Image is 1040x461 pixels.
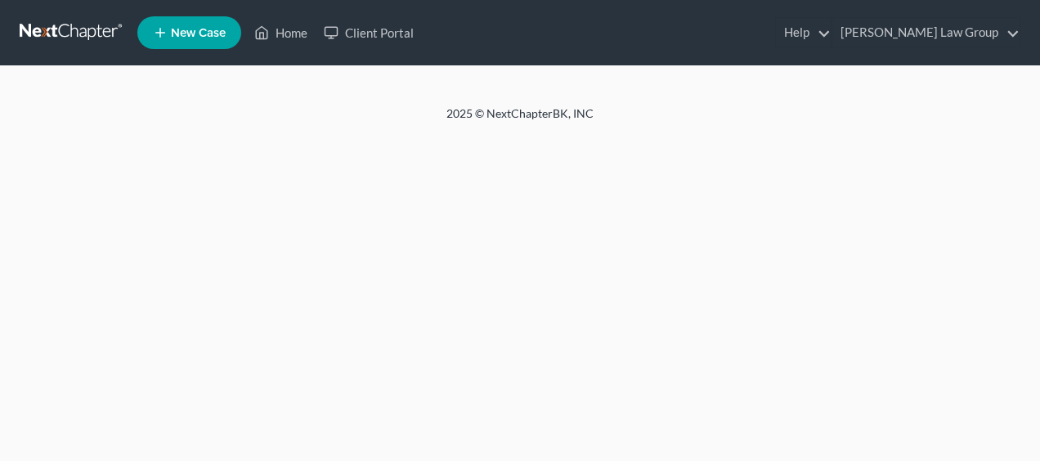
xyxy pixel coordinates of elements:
a: [PERSON_NAME] Law Group [832,18,1020,47]
new-legal-case-button: New Case [137,16,241,49]
a: Home [246,18,316,47]
a: Help [776,18,831,47]
a: Client Portal [316,18,422,47]
div: 2025 © NextChapterBK, INC [54,105,986,135]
